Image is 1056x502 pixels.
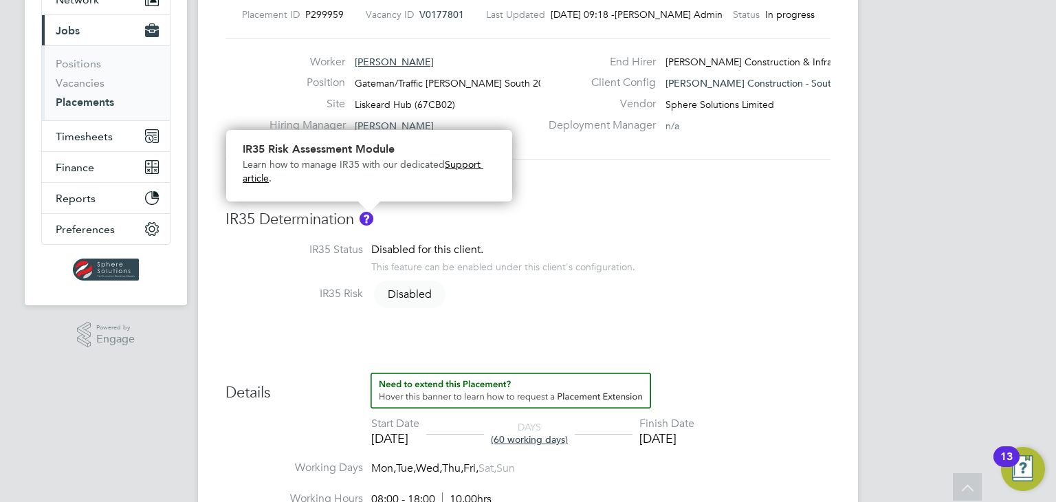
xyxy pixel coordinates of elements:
[269,76,345,90] label: Position
[269,173,272,184] span: .
[56,96,114,109] a: Placements
[371,243,483,257] span: Disabled for this client.
[371,461,396,475] span: Mon,
[416,461,442,475] span: Wed,
[243,142,395,155] strong: IR35 Risk Assessment Module
[225,287,363,301] label: IR35 Risk
[243,159,483,184] a: Support article
[56,161,94,174] span: Finance
[491,433,568,446] span: (60 working days)
[56,192,96,205] span: Reports
[1001,447,1045,491] button: Open Resource Center, 13 new notifications
[419,8,464,21] span: V0177801
[269,55,345,69] label: Worker
[1000,457,1013,474] div: 13
[371,430,419,446] div: [DATE]
[355,98,455,111] span: Liskeard Hub (67CB02)
[540,118,656,133] label: Deployment Manager
[225,461,363,475] label: Working Days
[41,259,170,281] a: Go to home page
[269,97,345,111] label: Site
[540,76,656,90] label: Client Config
[225,243,363,257] label: IR35 Status
[639,417,694,431] div: Finish Date
[615,8,711,21] span: [PERSON_NAME] Admin
[540,55,656,69] label: End Hirer
[374,281,445,308] span: Disabled
[225,210,830,230] h3: IR35 Determination
[56,24,80,37] span: Jobs
[486,8,545,21] label: Last Updated
[243,159,445,171] span: Learn how to manage IR35 with our dedicated
[540,97,656,111] label: Vendor
[765,8,815,21] span: In progress
[225,373,830,403] h3: Details
[371,257,635,273] div: This feature can be enabled under this client's configuration.
[56,223,115,236] span: Preferences
[305,8,344,21] span: P299959
[665,77,837,89] span: [PERSON_NAME] Construction - South
[665,98,774,111] span: Sphere Solutions Limited
[242,8,300,21] label: Placement ID
[463,461,478,475] span: Fri,
[269,118,345,133] label: Hiring Manager
[226,130,512,201] div: About IR35
[484,421,575,446] div: DAYS
[371,417,419,431] div: Start Date
[442,461,463,475] span: Thu,
[551,8,615,21] span: [DATE] 09:18 -
[396,461,416,475] span: Tue,
[56,130,113,143] span: Timesheets
[96,334,135,345] span: Engage
[665,120,679,132] span: n/a
[496,461,515,475] span: Sun
[366,8,414,21] label: Vacancy ID
[355,77,555,89] span: Gateman/Traffic [PERSON_NAME] South 2025
[360,212,373,226] button: About IR35
[355,120,434,132] span: [PERSON_NAME]
[73,259,140,281] img: spheresolutions-logo-retina.png
[56,57,101,70] a: Positions
[56,76,104,89] a: Vacancies
[478,461,496,475] span: Sat,
[639,430,694,446] div: [DATE]
[733,8,760,21] label: Status
[225,176,300,195] b: Placement
[96,322,135,334] span: Powered by
[665,56,849,68] span: [PERSON_NAME] Construction & Infrast…
[371,373,651,408] button: How to extend a Placement?
[355,56,434,68] span: [PERSON_NAME]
